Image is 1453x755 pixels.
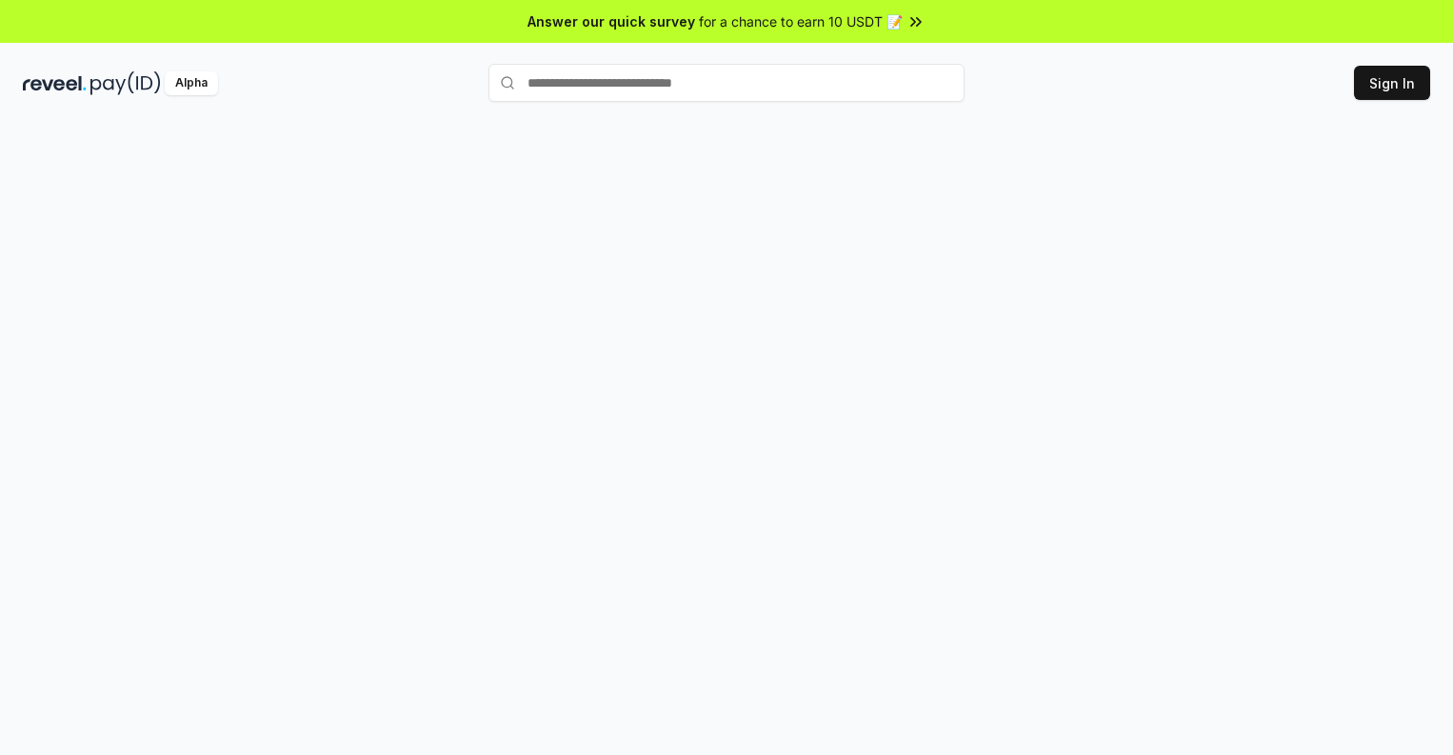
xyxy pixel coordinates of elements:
[699,11,903,31] span: for a chance to earn 10 USDT 📝
[90,71,161,95] img: pay_id
[23,71,87,95] img: reveel_dark
[165,71,218,95] div: Alpha
[527,11,695,31] span: Answer our quick survey
[1354,66,1430,100] button: Sign In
